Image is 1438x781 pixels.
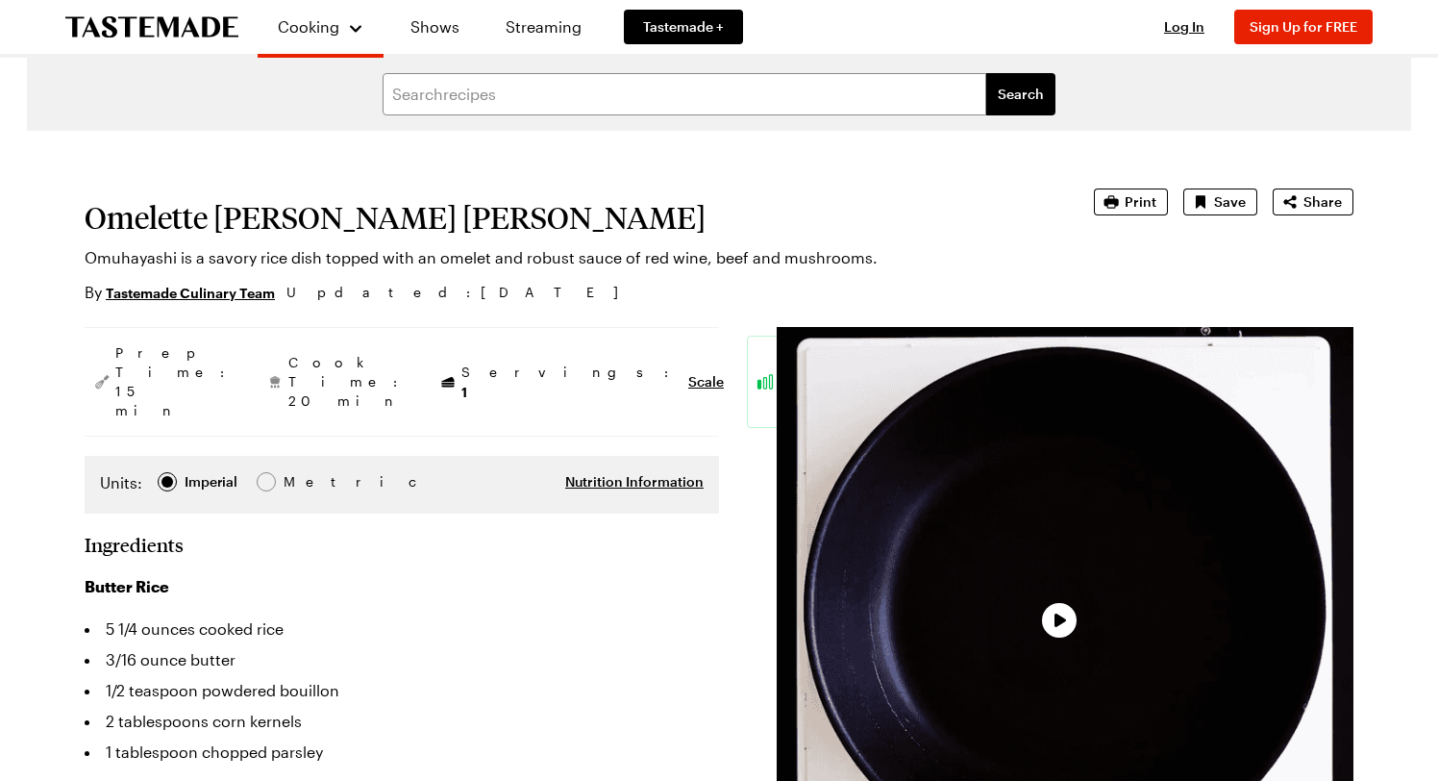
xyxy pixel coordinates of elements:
h1: Omelette [PERSON_NAME] [PERSON_NAME] [85,200,1040,235]
button: Scale [688,372,724,391]
li: 2 tablespoons corn kernels [85,706,719,737]
span: Metric [284,471,326,492]
button: Print [1094,189,1168,215]
span: Share [1303,192,1342,212]
span: Search [998,85,1044,104]
li: 1 tablespoon chopped parsley [85,737,719,768]
div: Imperial [185,471,237,492]
span: Updated : [DATE] [286,282,637,303]
button: Play Video [1042,603,1077,638]
h2: Ingredients [85,533,184,556]
button: Share [1273,189,1353,215]
span: Cook Time: 20 min [288,353,408,411]
div: Metric [284,471,324,492]
p: By [85,281,275,304]
li: 5 1/4 ounces cooked rice [85,614,719,644]
button: Save recipe [1183,189,1257,215]
button: Nutrition Information [565,472,704,491]
button: Cooking [277,8,364,46]
span: Save [1214,192,1246,212]
li: 3/16 ounce butter [85,644,719,675]
div: Imperial Metric [100,471,324,498]
span: 1 [461,382,467,400]
span: Prep Time: 15 min [115,343,235,420]
li: 1/2 teaspoon powdered bouillon [85,675,719,706]
span: Cooking [278,17,339,36]
button: filters [986,73,1055,115]
a: Tastemade Culinary Team [106,282,275,303]
span: Tastemade + [643,17,724,37]
button: Sign Up for FREE [1234,10,1373,44]
span: Servings: [461,363,679,402]
a: Tastemade + [624,10,743,44]
p: Omuhayashi is a savory rice dish topped with an omelet and robust sauce of red wine, beef and mus... [85,246,1040,269]
span: Print [1125,192,1156,212]
a: To Tastemade Home Page [65,16,238,38]
span: Imperial [185,471,239,492]
h3: Butter Rice [85,575,719,598]
button: Log In [1146,17,1223,37]
label: Units: [100,471,142,494]
span: Sign Up for FREE [1250,18,1357,35]
span: Log In [1164,18,1204,35]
